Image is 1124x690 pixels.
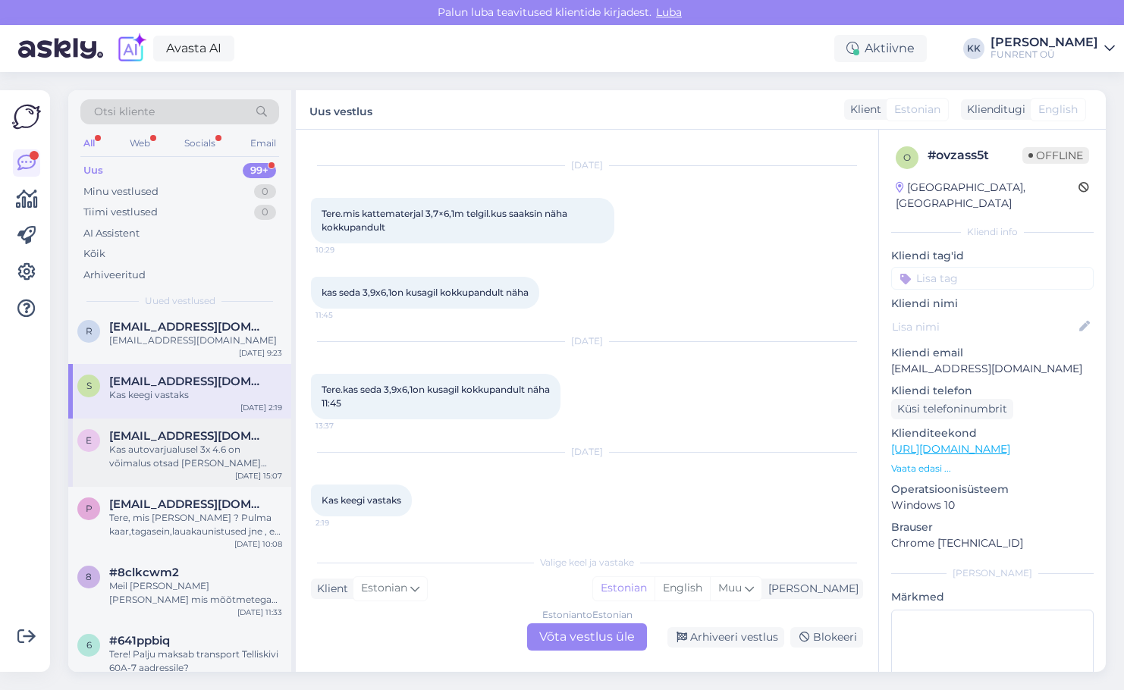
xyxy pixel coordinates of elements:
label: Uus vestlus [309,99,372,120]
div: [PERSON_NAME] [891,566,1094,580]
a: Avasta AI [153,36,234,61]
span: Ergoselgis228@msn.com [109,429,267,443]
span: Tere.mis kattematerjal 3,7×6,1m telgil.kus saaksin näha kokkupandult [322,208,570,233]
p: Kliendi email [891,345,1094,361]
span: E [86,434,92,446]
span: Kas keegi vastaks [322,494,401,506]
div: Tere, mis [PERSON_NAME] ? Pulma kaar,tagasein,lauakaunistused jne , ei leia [DEMOGRAPHIC_DATA] [109,511,282,538]
div: AI Assistent [83,226,140,241]
p: Märkmed [891,589,1094,605]
div: Tiimi vestlused [83,205,158,220]
img: explore-ai [115,33,147,64]
div: [DATE] 11:33 [237,607,282,618]
div: [DATE] 2:19 [240,402,282,413]
div: Kõik [83,246,105,262]
div: Email [247,133,279,153]
div: 0 [254,184,276,199]
div: Kas keegi vastaks [109,388,282,402]
div: Klient [311,581,348,597]
span: r [86,325,93,337]
div: [DATE] 9:23 [239,347,282,359]
span: p [86,503,93,514]
p: Kliendi nimi [891,296,1094,312]
span: Uued vestlused [145,294,215,308]
div: Meil [PERSON_NAME] [PERSON_NAME] mis mõõtmetega on ADJ kokkupandav [PERSON_NAME]. Täpsemalt mis o... [109,579,282,607]
span: Muu [718,581,742,594]
span: 11:45 [316,309,372,321]
a: [PERSON_NAME]FUNRENT OÜ [991,36,1115,61]
a: [URL][DOMAIN_NAME] [891,442,1010,456]
span: soomea@hot.ee [109,375,267,388]
p: Brauser [891,519,1094,535]
span: #8clkcwm2 [109,566,179,579]
span: Tere.kas seda 3,9x6,1on kusagil kokkupandult näha 11:45 [322,384,550,409]
div: Valige keel ja vastake [311,556,863,569]
div: Aktiivne [834,35,927,62]
div: Klienditugi [961,102,1025,118]
div: Kliendi info [891,225,1094,239]
p: Kliendi telefon [891,383,1094,399]
p: Kliendi tag'id [891,248,1094,264]
span: o [903,152,911,163]
span: #641ppbiq [109,634,170,648]
div: FUNRENT OÜ [991,49,1098,61]
div: [DATE] [311,158,863,172]
span: 6 [86,639,92,651]
div: Arhiveeri vestlus [667,627,784,648]
div: English [655,577,710,600]
input: Lisa nimi [892,318,1076,335]
div: [EMAIL_ADDRESS][DOMAIN_NAME] [109,334,282,347]
div: [PERSON_NAME] [991,36,1098,49]
div: Uus [83,163,103,178]
div: Tere! Palju maksab transport Telliskivi 60A-7 aadressile? [109,648,282,675]
p: Chrome [TECHNICAL_ID] [891,535,1094,551]
input: Lisa tag [891,267,1094,290]
div: [GEOGRAPHIC_DATA], [GEOGRAPHIC_DATA] [896,180,1078,212]
div: Klient [844,102,881,118]
div: 0 [254,205,276,220]
span: Estonian [361,580,407,597]
div: All [80,133,98,153]
span: kas seda 3,9x6,1on kusagil kokkupandult näha [322,287,529,298]
span: 10:29 [316,244,372,256]
div: Minu vestlused [83,184,159,199]
p: Vaata edasi ... [891,462,1094,475]
p: Windows 10 [891,497,1094,513]
span: Luba [651,5,686,19]
div: [DATE] [311,445,863,459]
div: Blokeeri [790,627,863,648]
div: [DATE] 10:08 [234,538,282,550]
p: Operatsioonisüsteem [891,481,1094,497]
span: Estonian [894,102,940,118]
span: 2:19 [316,517,372,528]
div: KK [963,38,984,59]
div: Web [127,133,153,153]
span: Offline [1022,147,1089,164]
span: 13:37 [316,420,372,431]
div: Socials [181,133,218,153]
div: [DATE] [311,334,863,348]
span: palopsonkaidi@gmail.com [109,497,267,511]
span: English [1038,102,1078,118]
div: 99+ [243,163,276,178]
img: Askly Logo [12,102,41,131]
div: Estonian to Estonian [542,608,633,622]
span: Otsi kliente [94,104,155,120]
div: Küsi telefoninumbrit [891,399,1013,419]
div: Võta vestlus üle [527,623,647,651]
div: # ovzass5t [928,146,1022,165]
div: Estonian [593,577,655,600]
div: Arhiveeritud [83,268,146,283]
span: s [86,380,92,391]
div: Kas autovarjualusel 3x 4.6 on võimalus otsad [PERSON_NAME] panna. [109,443,282,470]
div: [PERSON_NAME] [762,581,859,597]
p: [EMAIL_ADDRESS][DOMAIN_NAME] [891,361,1094,377]
p: Klienditeekond [891,425,1094,441]
div: [DATE] 15:07 [235,470,282,481]
span: 8 [86,571,92,582]
span: raidveeepp@gmail.com [109,320,267,334]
